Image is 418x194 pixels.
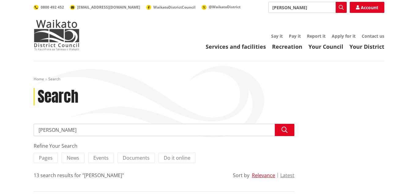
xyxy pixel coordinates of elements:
a: Your District [349,43,384,50]
a: Services and facilities [206,43,266,50]
h1: Search [38,88,78,106]
a: Say it [271,33,283,39]
a: @WaikatoDistrict [202,4,241,10]
span: Pages [39,154,53,161]
div: Refine Your Search [34,142,294,150]
a: Account [350,2,384,13]
a: [EMAIL_ADDRESS][DOMAIN_NAME] [70,5,140,10]
span: [EMAIL_ADDRESS][DOMAIN_NAME] [77,5,140,10]
a: Contact us [362,33,384,39]
a: WaikatoDistrictCouncil [146,5,196,10]
input: Search input [34,124,294,136]
span: Events [93,154,109,161]
span: Documents [123,154,150,161]
span: Search [48,76,60,82]
a: Home [34,76,44,82]
div: 13 search results for "[PERSON_NAME]" [34,172,124,179]
span: WaikatoDistrictCouncil [153,5,196,10]
button: Latest [280,173,294,178]
nav: breadcrumb [34,77,384,82]
span: 0800 492 452 [41,5,64,10]
button: Relevance [252,173,275,178]
a: Report it [307,33,326,39]
span: @WaikatoDistrict [209,4,241,10]
a: Apply for it [332,33,356,39]
input: Search input [268,2,347,13]
span: Do it online [164,154,190,161]
a: Recreation [272,43,302,50]
a: Your Council [308,43,343,50]
span: News [67,154,79,161]
div: Sort by [233,172,249,179]
a: 0800 492 452 [34,5,64,10]
img: Waikato District Council - Te Kaunihera aa Takiwaa o Waikato [34,20,80,50]
a: Pay it [289,33,301,39]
